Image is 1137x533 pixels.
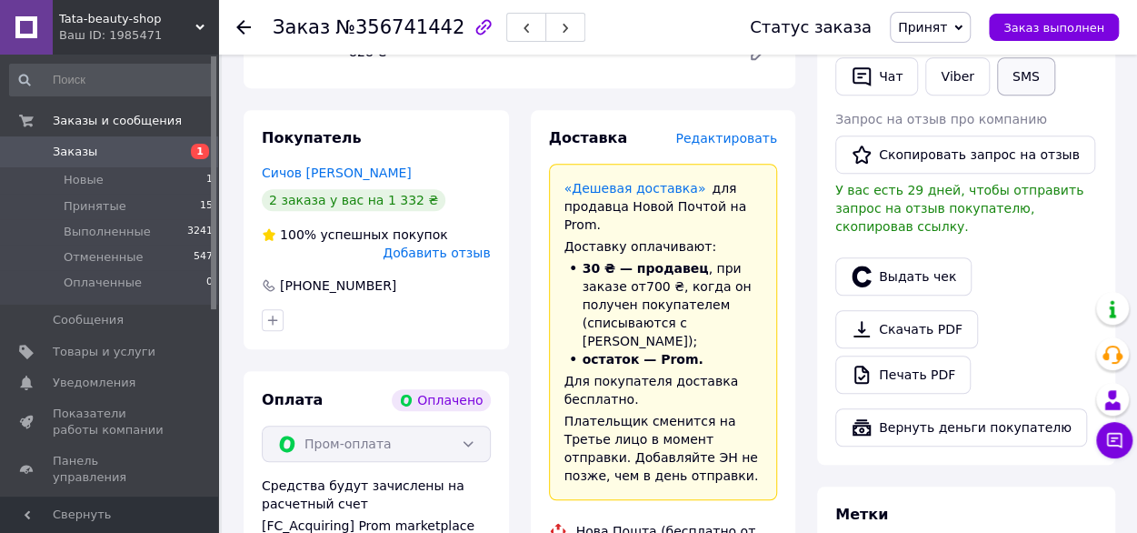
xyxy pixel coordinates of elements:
[64,224,151,240] span: Выполненные
[835,112,1047,126] span: Запрос на отзыв про компанию
[206,172,213,188] span: 1
[1003,21,1104,35] span: Заказ выполнен
[280,227,316,242] span: 100%
[335,16,464,38] span: №356741442
[262,129,361,146] span: Покупатель
[1096,422,1132,458] button: Чат с покупателем
[583,261,709,276] span: 30 ₴ — продавец
[564,412,763,485] div: Плательщик сменится на Третье лицо в момент отправки. Добавляйте ЭН не позже, чем в день отправки.
[64,172,104,188] span: Новые
[564,237,763,256] div: Доставку оплачивают:
[273,16,330,38] span: Заказ
[262,189,445,211] div: 2 заказа у вас на 1 332 ₴
[200,198,213,215] span: 15
[997,57,1055,96] button: SMS
[898,20,947,35] span: Принят
[835,310,978,348] a: Скачать PDF
[53,375,135,391] span: Уведомления
[53,312,124,328] span: Сообщения
[53,406,168,438] span: Показатели работы компании
[262,166,412,180] a: Сичов [PERSON_NAME]
[9,64,214,96] input: Поиск
[59,27,218,44] div: Ваш ID: 1985471
[835,506,888,523] span: Метки
[675,131,777,146] span: Редактировать
[750,18,872,36] div: Статус заказа
[835,183,1083,234] span: У вас есть 29 дней, чтобы отправить запрос на отзыв покупателю, скопировав ссылку.
[262,391,323,408] span: Оплата
[989,14,1119,41] button: Заказ выполнен
[835,356,971,394] a: Печать PDF
[59,11,195,27] span: Tata-beauty-shop
[236,18,251,36] div: Вернуться назад
[53,113,182,129] span: Заказы и сообщения
[392,389,490,411] div: Оплачено
[835,57,918,96] button: Чат
[64,198,126,215] span: Принятые
[187,224,213,240] span: 3241
[835,408,1087,447] button: Вернуть деньги покупателю
[564,259,763,350] li: , при заказе от 700 ₴ , когда он получен покупателем (списываются с [PERSON_NAME]);
[835,136,1095,174] button: Скопировать запрос на отзыв
[835,257,972,296] button: Выдать чек
[564,179,763,234] div: для продавца Новой Почтой на Prom.
[64,275,142,291] span: Оплаченные
[53,144,97,160] span: Заказы
[262,226,448,244] div: успешных покупок
[925,57,989,96] a: Viber
[564,372,763,408] div: Для покупателя доставка бесплатно.
[564,181,706,196] a: «Дешевая доставка»
[549,129,628,146] span: Доставка
[191,144,209,159] span: 1
[53,453,168,486] span: Панель управления
[278,277,398,295] div: [PHONE_NUMBER]
[194,249,213,266] span: 547
[583,352,703,367] span: остаток — Prom.
[53,344,155,360] span: Товары и услуги
[383,246,490,260] span: Добавить отзыв
[206,275,213,291] span: 0
[64,249,143,266] span: Отмененные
